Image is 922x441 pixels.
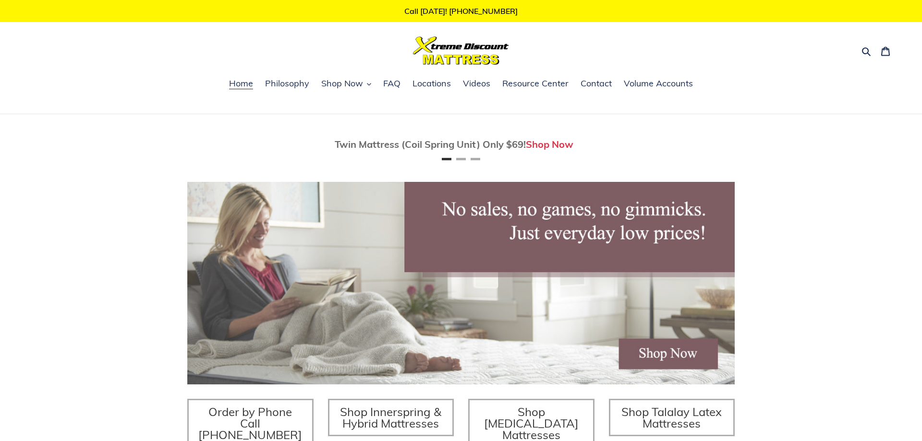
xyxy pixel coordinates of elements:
span: FAQ [383,78,400,89]
span: Philosophy [265,78,309,89]
span: Shop Now [321,78,363,89]
a: Videos [458,77,495,91]
button: Page 3 [471,158,480,160]
img: Xtreme Discount Mattress [413,36,509,65]
span: Videos [463,78,490,89]
a: Volume Accounts [619,77,698,91]
a: Philosophy [260,77,314,91]
span: Twin Mattress (Coil Spring Unit) Only $69! [335,138,526,150]
span: Shop Innerspring & Hybrid Mattresses [340,405,441,430]
span: Shop Talalay Latex Mattresses [621,405,722,430]
button: Page 2 [456,158,466,160]
span: Home [229,78,253,89]
a: FAQ [378,77,405,91]
a: Home [224,77,258,91]
span: Locations [412,78,451,89]
button: Shop Now [316,77,376,91]
img: herobannermay2022-1652879215306_1200x.jpg [187,182,735,384]
a: Shop Now [526,138,573,150]
a: Locations [408,77,456,91]
a: Shop Talalay Latex Mattresses [609,399,735,436]
button: Page 1 [442,158,451,160]
a: Shop Innerspring & Hybrid Mattresses [328,399,454,436]
span: Volume Accounts [624,78,693,89]
span: Contact [581,78,612,89]
a: Contact [576,77,617,91]
span: Resource Center [502,78,569,89]
a: Resource Center [497,77,573,91]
